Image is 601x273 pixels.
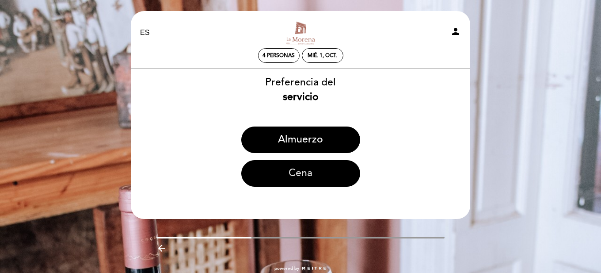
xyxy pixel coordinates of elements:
[301,266,327,271] img: MEITRE
[450,26,461,40] button: person
[450,26,461,37] i: person
[241,160,360,187] button: Cena
[241,127,360,153] button: Almuerzo
[262,52,295,59] span: 4 personas
[245,21,356,45] a: La Morena
[130,75,471,104] div: Preferencia del
[308,52,337,59] div: mié. 1, oct.
[283,91,319,103] b: servicio
[274,265,327,272] a: powered by
[274,265,299,272] span: powered by
[156,243,167,254] i: arrow_backward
